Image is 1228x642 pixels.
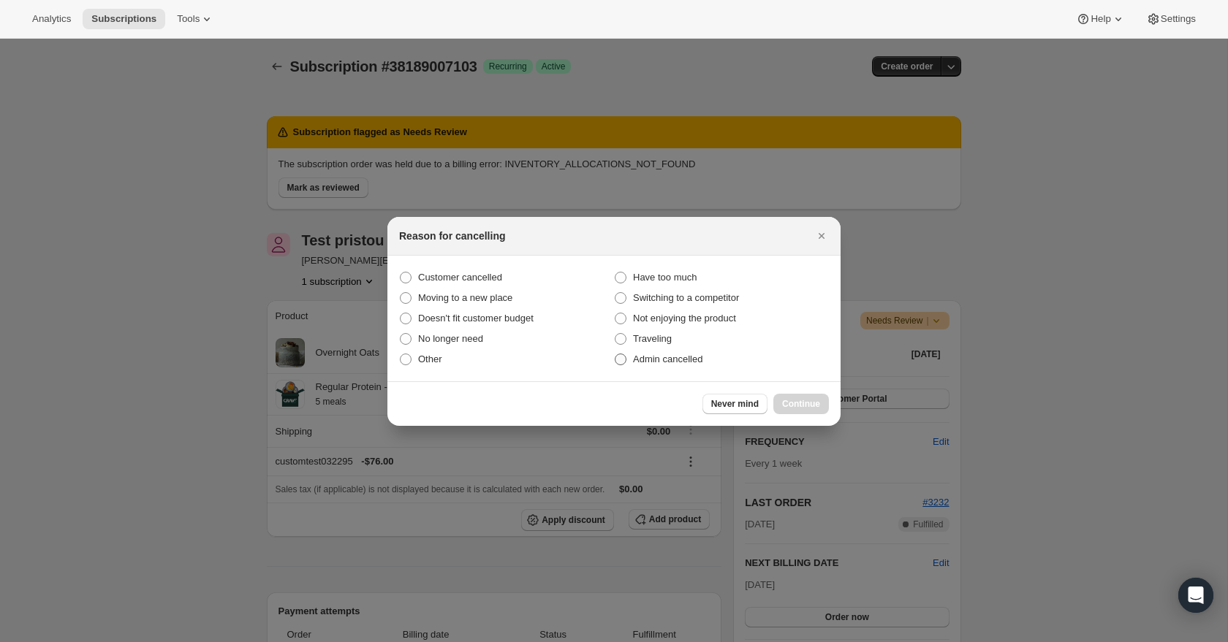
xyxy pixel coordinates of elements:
button: Close [811,226,832,246]
span: Customer cancelled [418,272,502,283]
span: Admin cancelled [633,354,702,364]
span: Have too much [633,272,697,283]
span: Never mind [711,398,759,410]
span: Help [1091,13,1110,25]
span: Settings [1161,13,1196,25]
span: Analytics [32,13,71,25]
h2: Reason for cancelling [399,229,505,243]
span: Not enjoying the product [633,313,736,324]
button: Never mind [702,394,767,414]
span: Other [418,354,442,364]
button: Subscriptions [83,9,165,29]
div: Open Intercom Messenger [1178,578,1213,613]
span: Moving to a new place [418,292,512,303]
span: Subscriptions [91,13,156,25]
span: Tools [177,13,200,25]
button: Settings [1137,9,1205,29]
span: Switching to a competitor [633,292,739,303]
span: Doesn't fit customer budget [418,313,534,324]
button: Analytics [23,9,80,29]
span: Traveling [633,333,672,344]
span: No longer need [418,333,483,344]
button: Help [1067,9,1134,29]
button: Tools [168,9,223,29]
